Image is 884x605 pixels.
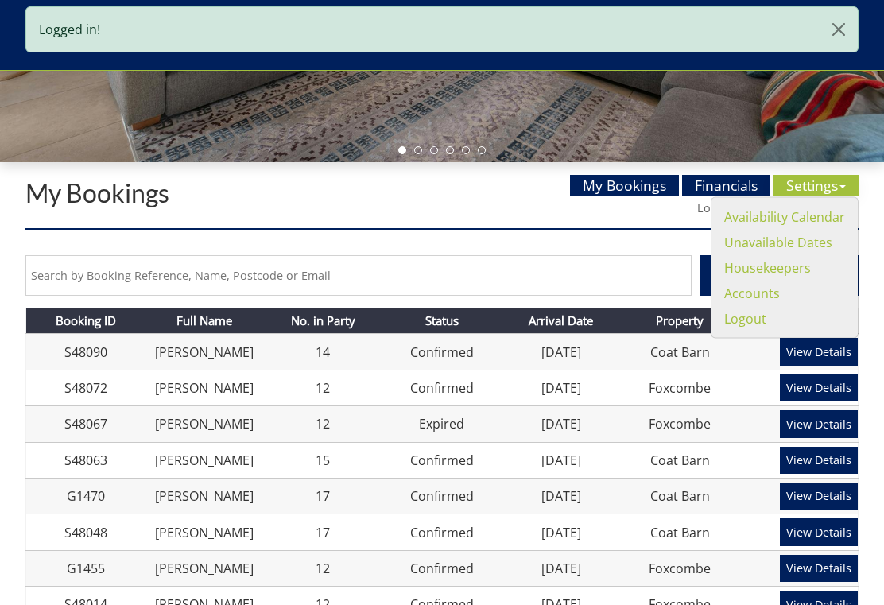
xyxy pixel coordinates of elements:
[316,452,330,469] a: 15
[155,343,254,361] a: [PERSON_NAME]
[155,487,254,505] a: [PERSON_NAME]
[724,208,845,226] a: Availability Calendar
[316,343,330,361] a: 14
[724,234,832,251] a: Unavailable Dates
[541,415,581,432] a: [DATE]
[316,524,330,541] a: 17
[64,343,107,361] a: S48090
[724,310,766,328] a: Logout
[649,415,711,432] a: Foxcombe
[67,487,105,505] a: G1470
[155,560,254,577] a: [PERSON_NAME]
[316,415,330,432] a: 12
[773,175,859,196] a: Settings
[155,524,254,541] a: [PERSON_NAME]
[724,285,780,302] a: Accounts
[64,524,107,541] a: S48048
[17,48,184,61] iframe: Customer reviews powered by Trustpilot
[64,415,107,432] a: S48067
[570,175,679,196] a: My Bookings
[724,259,811,277] a: Housekeepers
[661,555,884,605] iframe: LiveChat chat widget
[316,379,330,397] a: 12
[25,6,859,52] div: Logged in!
[502,308,621,334] th: Arrival Date
[410,487,474,505] a: Confirmed
[264,308,383,334] th: No. in Party
[382,308,502,334] th: Status
[316,487,330,505] a: 17
[650,452,710,469] a: Coat Barn
[67,560,105,577] a: G1455
[649,560,711,577] a: Foxcombe
[419,415,464,432] a: Expired
[410,560,474,577] a: Confirmed
[620,308,739,334] th: Property
[155,379,254,397] a: [PERSON_NAME]
[650,524,710,541] a: Coat Barn
[541,343,581,361] a: [DATE]
[410,452,474,469] a: Confirmed
[25,255,692,296] input: Search by Booking Reference, Name, Postcode or Email
[682,175,770,196] a: Financials
[155,415,254,432] a: [PERSON_NAME]
[410,379,474,397] a: Confirmed
[64,379,107,397] a: S48072
[697,200,859,215] a: Logged in as [PERSON_NAME]
[780,447,858,474] a: View Details
[155,452,254,469] a: [PERSON_NAME]
[541,487,581,505] a: [DATE]
[541,379,581,397] a: [DATE]
[780,518,858,545] a: View Details
[541,524,581,541] a: [DATE]
[780,338,858,365] a: View Details
[780,483,858,510] a: View Details
[649,379,711,397] a: Foxcombe
[410,343,474,361] a: Confirmed
[410,524,474,541] a: Confirmed
[26,308,145,334] th: Booking ID
[700,255,859,296] button: Search
[25,177,169,208] a: My Bookings
[541,560,581,577] a: [DATE]
[711,197,859,339] ul: Settings
[145,308,264,334] th: Full Name
[64,452,107,469] a: S48063
[650,487,710,505] a: Coat Barn
[780,410,858,437] a: View Details
[541,452,581,469] a: [DATE]
[780,374,858,401] a: View Details
[316,560,330,577] a: 12
[650,343,710,361] a: Coat Barn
